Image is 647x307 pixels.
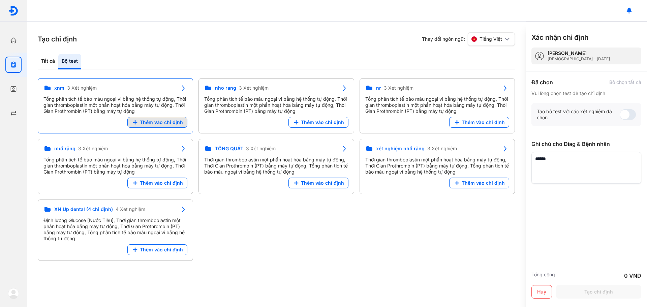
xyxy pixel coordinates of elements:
[140,119,183,125] span: Thêm vào chỉ định
[624,272,641,280] div: 0 VND
[427,146,457,152] span: 3 Xét nghiệm
[531,33,588,42] h3: Xác nhận chỉ định
[301,119,344,125] span: Thêm vào chỉ định
[480,36,502,42] span: Tiếng Việt
[609,79,641,85] div: Bỏ chọn tất cả
[531,78,553,86] div: Đã chọn
[215,146,243,152] span: TỔNG QUÁT
[462,180,505,186] span: Thêm vào chỉ định
[127,117,187,128] button: Thêm vào chỉ định
[215,85,236,91] span: nho rang
[8,6,19,16] img: logo
[531,90,641,96] div: Vui lòng chọn test để tạo chỉ định
[365,157,509,175] div: Thời gian thromboplastin một phần hoạt hóa bằng máy tự động, Thời Gian Prothrombin (PT) bằng máy ...
[43,217,187,242] div: Định lượng Glucose [Nước Tiểu], Thời gian thromboplastin một phần hoạt hóa bằng máy tự động, Thời...
[204,157,348,175] div: Thời gian thromboplastin một phần hoạt hóa bằng máy tự động, Thời Gian Prothrombin (PT) bằng máy ...
[67,85,97,91] span: 3 Xét nghiệm
[376,146,425,152] span: xét nghiệm nhổ răng
[449,178,509,188] button: Thêm vào chỉ định
[531,285,552,299] button: Huỷ
[556,285,641,299] button: Tạo chỉ định
[204,96,348,114] div: Tổng phân tích tế bào máu ngoại vi bằng hệ thống tự động, Thời gian thromboplastin một phần hoạt ...
[301,180,344,186] span: Thêm vào chỉ định
[116,206,145,212] span: 4 Xét nghiệm
[54,146,75,152] span: nhổ răng
[288,117,348,128] button: Thêm vào chỉ định
[43,96,187,114] div: Tổng phân tích tế bào máu ngoại vi bằng hệ thống tự động, Thời gian thromboplastin một phần hoạt ...
[140,247,183,253] span: Thêm vào chỉ định
[422,32,515,46] div: Thay đổi ngôn ngữ:
[376,85,381,91] span: nr
[462,119,505,125] span: Thêm vào chỉ định
[449,117,509,128] button: Thêm vào chỉ định
[38,34,77,44] h3: Tạo chỉ định
[239,85,269,91] span: 3 Xét nghiệm
[127,244,187,255] button: Thêm vào chỉ định
[38,54,58,69] div: Tất cả
[246,146,276,152] span: 3 Xét nghiệm
[548,50,610,56] div: [PERSON_NAME]
[531,272,555,280] div: Tổng cộng
[54,206,113,212] span: XN Up dental (4 chỉ định)
[43,157,187,175] div: Tổng phân tích tế bào máu ngoại vi bằng hệ thống tự động, Thời gian thromboplastin một phần hoạt ...
[537,109,620,121] div: Tạo bộ test với các xét nghiệm đã chọn
[531,140,641,148] div: Ghi chú cho Diag & Bệnh nhân
[54,85,64,91] span: xnm
[127,178,187,188] button: Thêm vào chỉ định
[58,54,81,69] div: Bộ test
[288,178,348,188] button: Thêm vào chỉ định
[8,288,19,299] img: logo
[548,56,610,62] div: [DEMOGRAPHIC_DATA] - [DATE]
[365,96,509,114] div: Tổng phân tích tế bào máu ngoại vi bằng hệ thống tự động, Thời gian thromboplastin một phần hoạt ...
[140,180,183,186] span: Thêm vào chỉ định
[78,146,108,152] span: 3 Xét nghiệm
[384,85,413,91] span: 3 Xét nghiệm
